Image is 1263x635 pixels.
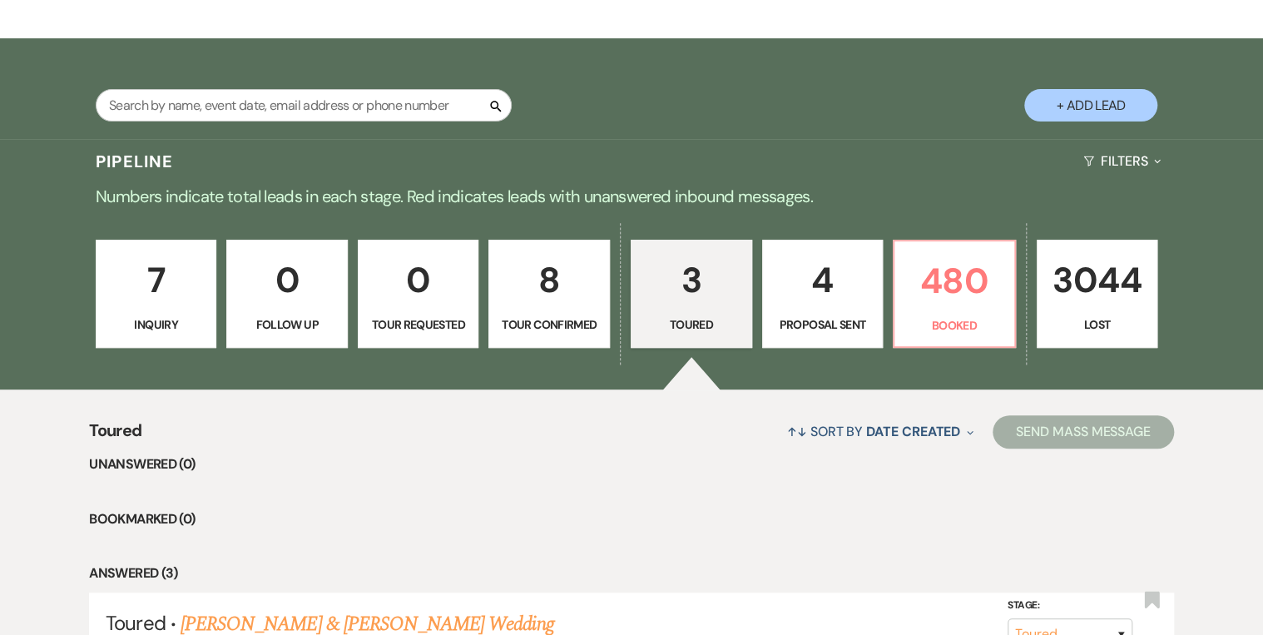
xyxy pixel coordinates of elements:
p: Lost [1048,315,1147,334]
p: Tour Requested [369,315,468,334]
li: Answered (3) [89,563,1173,584]
label: Stage: [1008,597,1132,615]
a: 0Tour Requested [358,240,479,348]
span: ↑↓ [787,423,807,440]
p: 480 [904,253,1004,309]
p: 3044 [1048,252,1147,308]
p: 3 [641,252,741,308]
li: Bookmarked (0) [89,508,1173,530]
p: Booked [904,316,1004,335]
input: Search by name, event date, email address or phone number [96,89,512,122]
a: 0Follow Up [226,240,348,348]
p: 7 [106,252,206,308]
a: 3044Lost [1037,240,1158,348]
li: Unanswered (0) [89,454,1173,475]
p: Follow Up [237,315,337,334]
a: 480Booked [893,240,1016,348]
button: Filters [1077,139,1167,183]
button: Send Mass Message [993,415,1174,449]
p: Numbers indicate total leads in each stage. Red indicates leads with unanswered inbound messages. [32,183,1231,210]
p: Proposal Sent [773,315,873,334]
p: Toured [641,315,741,334]
span: Date Created [866,423,960,440]
p: 0 [237,252,337,308]
span: Toured [89,418,141,454]
a: 8Tour Confirmed [488,240,610,348]
p: 4 [773,252,873,308]
h3: Pipeline [96,150,174,173]
a: 4Proposal Sent [762,240,884,348]
p: Inquiry [106,315,206,334]
a: 3Toured [631,240,752,348]
button: + Add Lead [1024,89,1157,122]
p: Tour Confirmed [499,315,599,334]
button: Sort By Date Created [780,409,980,454]
p: 8 [499,252,599,308]
p: 0 [369,252,468,308]
a: 7Inquiry [96,240,217,348]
